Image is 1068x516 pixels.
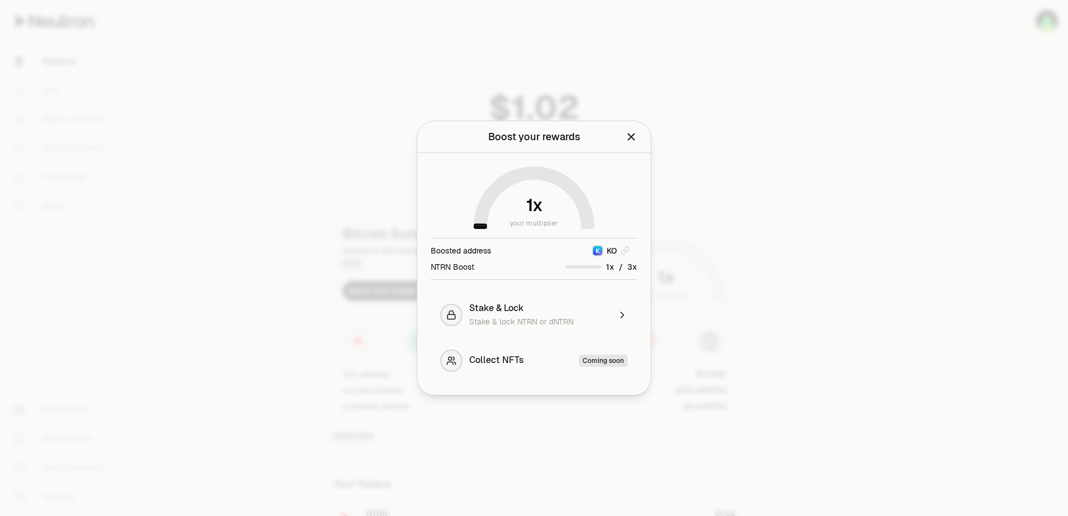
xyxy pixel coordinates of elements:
[431,245,491,256] div: Boosted address
[469,303,524,314] span: Stake & Lock
[469,355,524,367] span: Collect NFTs
[469,317,574,327] span: Stake & lock NTRN or dNTRN
[566,261,637,273] div: /
[510,218,559,229] span: your multiplier
[625,129,637,145] button: Close
[488,129,580,145] div: Boost your rewards
[431,293,637,337] button: Stake & LockStake & lock NTRN or dNTRN
[607,245,617,256] span: KO
[593,246,602,255] img: Keplr
[431,261,474,273] div: NTRN Boost
[579,355,628,367] div: Coming soon
[584,245,637,256] button: KeplrKO
[431,340,637,381] button: Collect NFTsComing soon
